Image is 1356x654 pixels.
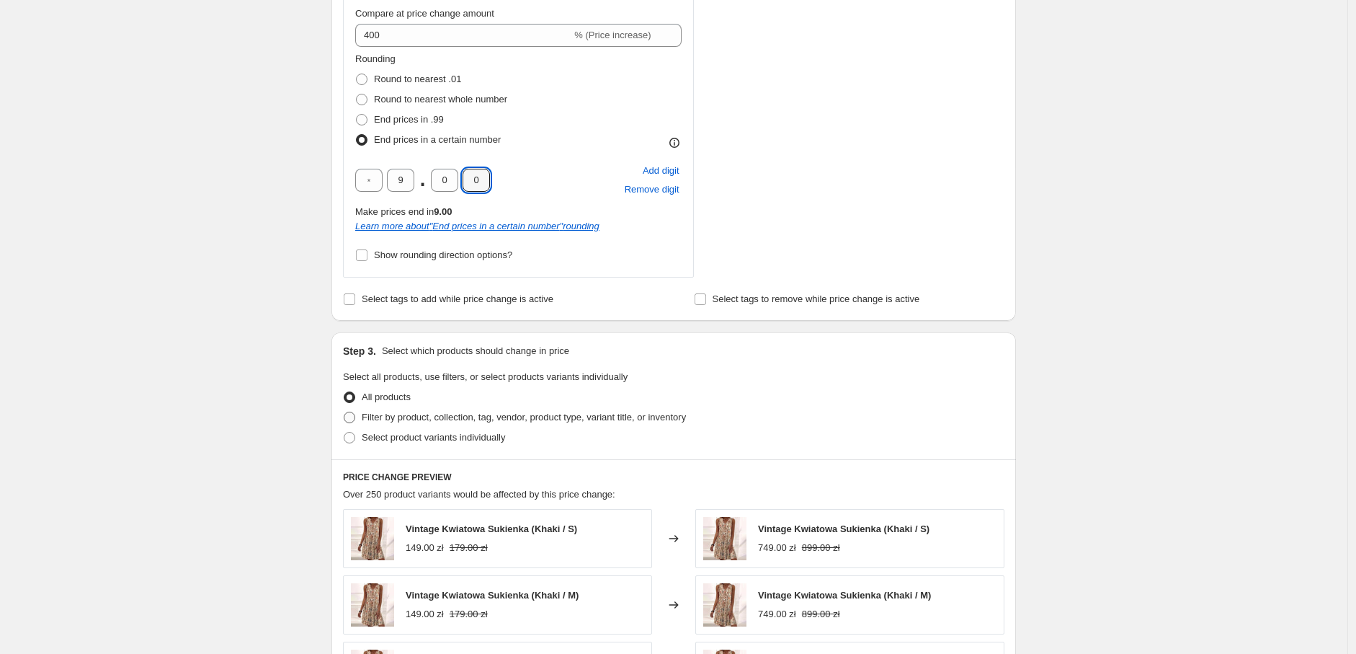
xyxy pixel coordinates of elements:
span: Over 250 product variants would be affected by this price change: [343,489,615,500]
span: Show rounding direction options? [374,249,512,260]
span: Compare at price change amount [355,8,494,19]
img: 11_3abb7c81-ef47-4d5e-897f-fea56bca588d_80x.jpg [703,517,746,560]
span: Vintage Kwiatowa Sukienka (Khaki / S) [406,523,577,534]
div: 149.00 zł [406,541,444,555]
img: 11_3abb7c81-ef47-4d5e-897f-fea56bca588d_80x.jpg [351,583,394,627]
input: ﹡ [463,169,490,192]
strike: 179.00 zł [450,541,488,555]
span: Round to nearest whole number [374,94,507,105]
span: Select tags to remove while price change is active [713,293,920,304]
strike: 899.00 zł [802,607,840,622]
b: 9.00 [434,206,452,217]
strike: 179.00 zł [450,607,488,622]
span: . [419,169,427,192]
span: End prices in .99 [374,114,444,125]
span: All products [362,392,411,402]
span: End prices in a certain number [374,134,501,145]
span: Select product variants individually [362,432,505,443]
button: Remove placeholder [623,180,682,199]
span: % (Price increase) [574,30,651,40]
p: Select which products should change in price [382,344,569,358]
i: Learn more about " End prices in a certain number " rounding [355,221,599,231]
span: Select all products, use filters, or select products variants individually [343,371,628,382]
span: Make prices end in [355,206,452,217]
input: ﹡ [387,169,414,192]
div: 749.00 zł [758,607,796,622]
h6: PRICE CHANGE PREVIEW [343,472,1004,483]
span: Vintage Kwiatowa Sukienka (Khaki / M) [758,590,931,601]
div: 749.00 zł [758,541,796,555]
img: 11_3abb7c81-ef47-4d5e-897f-fea56bca588d_80x.jpg [351,517,394,560]
button: Add placeholder [641,162,682,180]
input: ﹡ [431,169,458,192]
a: Learn more about"End prices in a certain number"rounding [355,221,599,231]
strike: 899.00 zł [802,541,840,555]
span: Filter by product, collection, tag, vendor, product type, variant title, or inventory [362,412,686,423]
input: -15 [355,24,571,47]
span: Select tags to add while price change is active [362,293,553,304]
span: Remove digit [625,182,679,197]
span: Round to nearest .01 [374,74,461,84]
div: 149.00 zł [406,607,444,622]
span: Rounding [355,53,396,64]
span: Add digit [643,164,679,178]
input: ﹡ [355,169,383,192]
span: Vintage Kwiatowa Sukienka (Khaki / S) [758,523,929,534]
span: Vintage Kwiatowa Sukienka (Khaki / M) [406,590,579,601]
img: 11_3abb7c81-ef47-4d5e-897f-fea56bca588d_80x.jpg [703,583,746,627]
h2: Step 3. [343,344,376,358]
